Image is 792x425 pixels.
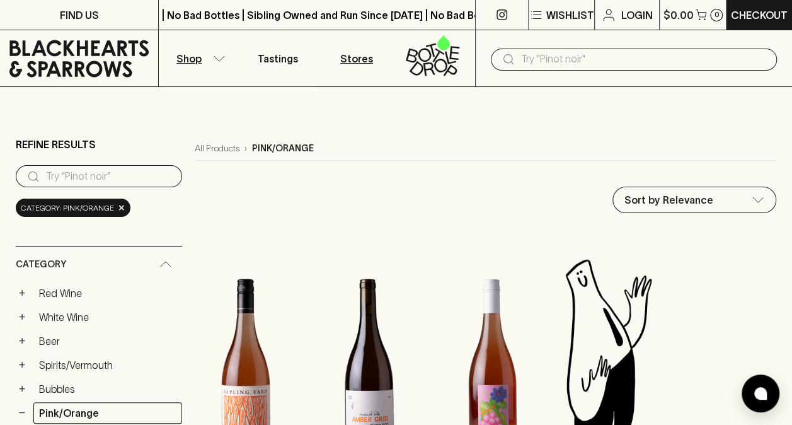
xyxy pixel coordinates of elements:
[624,192,713,207] p: Sort by Relevance
[258,51,298,66] p: Tastings
[33,306,182,328] a: White Wine
[16,257,66,272] span: Category
[663,8,693,23] p: $0.00
[46,166,172,187] input: Try “Pinot noir”
[118,201,125,214] span: ×
[16,137,96,152] p: Refine Results
[33,402,182,424] a: Pink/Orange
[33,354,182,376] a: Spirits/Vermouth
[714,11,719,18] p: 0
[244,142,247,155] p: ›
[33,282,182,304] a: Red Wine
[176,51,202,66] p: Shop
[159,30,238,86] button: Shop
[21,202,114,214] span: Category: pink/orange
[60,8,99,23] p: FIND US
[238,30,317,86] a: Tastings
[731,8,788,23] p: Checkout
[16,287,28,300] button: +
[340,51,373,66] p: Stores
[33,378,182,400] a: Bubbles
[16,247,182,282] div: Category
[613,187,776,212] div: Sort by Relevance
[16,383,28,395] button: +
[16,335,28,347] button: +
[195,142,239,155] a: All Products
[33,330,182,352] a: Beer
[546,8,594,23] p: Wishlist
[754,387,767,400] img: bubble-icon
[621,8,653,23] p: Login
[16,359,28,371] button: +
[16,311,28,323] button: +
[521,49,767,69] input: Try "Pinot noir"
[16,407,28,419] button: −
[317,30,396,86] a: Stores
[252,142,314,155] p: pink/orange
